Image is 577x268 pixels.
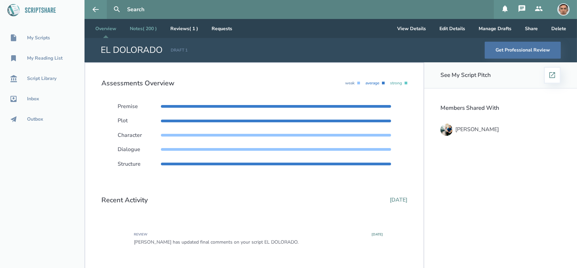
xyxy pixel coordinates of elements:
div: Structure [118,161,161,167]
h2: Recent Activity [101,196,148,204]
a: Requests [206,19,238,38]
h3: See My Script Pitch [440,72,491,79]
button: Delete [546,19,572,38]
a: Overview [90,19,122,38]
button: View Details [392,19,431,38]
h2: Assessments Overview [101,79,174,87]
a: Reviews( 1 ) [165,19,203,38]
img: user_1673573717-crop.jpg [440,124,453,136]
div: weak [345,81,357,86]
div: Plot [118,118,161,124]
div: strong [390,81,405,86]
button: Get Professional Review [485,42,561,59]
div: [PERSON_NAME] [455,126,499,132]
a: [PERSON_NAME] [440,122,561,137]
a: Notes( 200 ) [124,19,162,38]
a: Review[DATE][PERSON_NAME] has updated final comments on your script EL DOLORADO. [118,225,391,253]
div: Inbox [27,96,39,102]
div: [PERSON_NAME] has updated final comments on your script EL DOLORADO. [134,240,383,245]
button: Share [520,19,543,38]
div: Script Library [27,76,56,81]
div: Dialogue [118,146,161,152]
h3: Members Shared With [440,105,561,111]
img: user_1756948650-crop.jpg [557,3,570,16]
div: My Reading List [27,56,63,61]
button: Manage Drafts [473,19,517,38]
button: Edit Details [434,19,471,38]
div: My Scripts [27,35,50,41]
div: Review [134,233,147,237]
div: average [365,81,382,86]
h1: EL DOLORADO [101,44,163,56]
div: Character [118,132,161,138]
div: DRAFT 1 [171,47,188,53]
div: Outbox [27,117,43,122]
div: Tuesday, September 30, 2025 at 7:53:17 PM [371,233,383,237]
div: Premise [118,103,161,109]
p: [DATE] [390,197,407,203]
